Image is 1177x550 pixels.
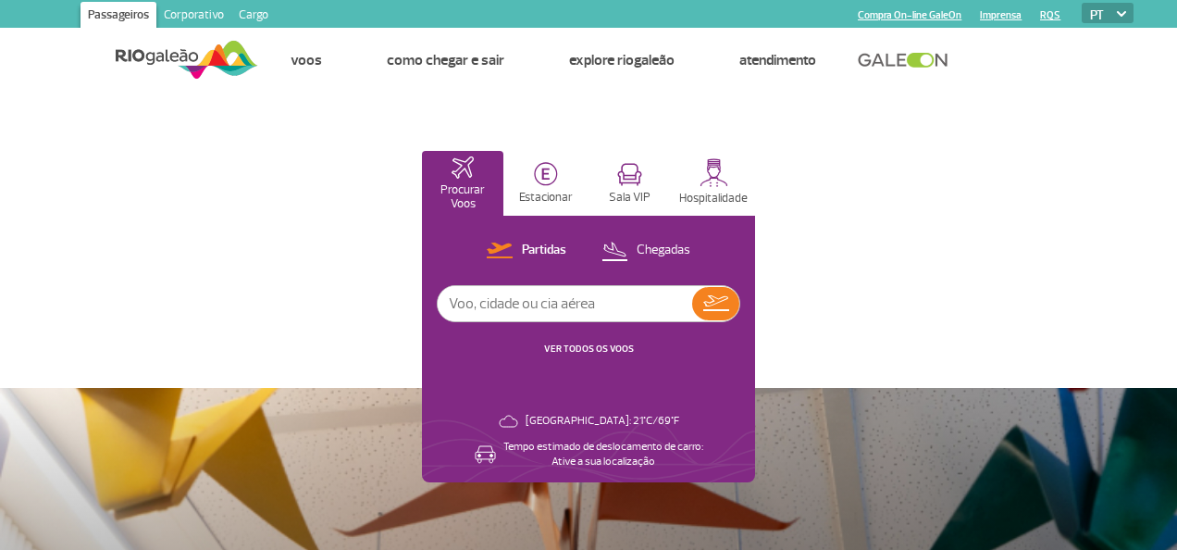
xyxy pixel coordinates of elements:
[452,156,474,179] img: airplaneHomeActive.svg
[544,343,634,355] a: VER TODOS OS VOOS
[422,151,503,216] button: Procurar Voos
[387,51,504,69] a: Como chegar e sair
[156,2,231,31] a: Corporativo
[679,192,748,206] p: Hospitalidade
[617,163,642,186] img: vipRoom.svg
[672,151,755,216] button: Hospitalidade
[588,151,670,216] button: Sala VIP
[569,51,675,69] a: Explore RIOgaleão
[539,342,639,356] button: VER TODOS OS VOOS
[596,239,696,263] button: Chegadas
[431,183,494,211] p: Procurar Voos
[522,242,566,259] p: Partidas
[739,51,816,69] a: Atendimento
[505,151,587,216] button: Estacionar
[534,162,558,186] img: carParkingHome.svg
[980,9,1022,21] a: Imprensa
[231,2,276,31] a: Cargo
[291,51,322,69] a: Voos
[81,2,156,31] a: Passageiros
[609,191,650,205] p: Sala VIP
[858,9,961,21] a: Compra On-line GaleOn
[481,239,572,263] button: Partidas
[438,286,692,321] input: Voo, cidade ou cia aérea
[1040,9,1060,21] a: RQS
[637,242,690,259] p: Chegadas
[519,191,573,205] p: Estacionar
[503,440,703,469] p: Tempo estimado de deslocamento de carro: Ative a sua localização
[700,158,728,187] img: hospitality.svg
[526,414,679,429] p: [GEOGRAPHIC_DATA]: 21°C/69°F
